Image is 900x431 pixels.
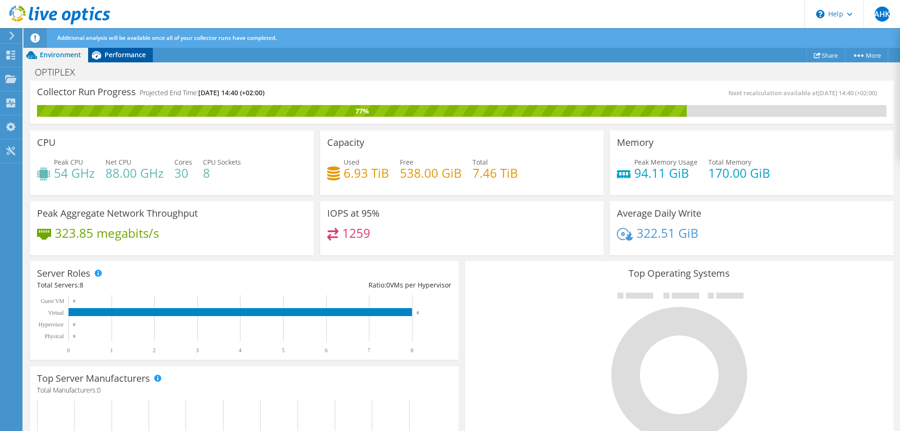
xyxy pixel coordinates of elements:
[818,89,877,97] span: [DATE] 14:40 (+02:00)
[174,168,192,178] h4: 30
[325,347,328,354] text: 6
[48,310,64,316] text: Virtual
[40,50,81,59] span: Environment
[105,50,146,59] span: Performance
[239,347,241,354] text: 4
[37,268,90,279] h3: Server Roles
[417,310,419,315] text: 8
[344,158,360,166] span: Used
[67,347,70,354] text: 0
[472,168,518,178] h4: 7.46 TiB
[37,208,198,219] h3: Peak Aggregate Network Throughput
[73,299,75,303] text: 0
[97,386,101,394] span: 0
[37,106,687,116] div: 77%
[55,228,159,238] h4: 323.85 megabits/s
[37,137,56,148] h3: CPU
[203,168,241,178] h4: 8
[37,280,244,290] div: Total Servers:
[41,298,64,304] text: Guest VM
[637,228,698,238] h4: 322.51 GiB
[110,347,113,354] text: 1
[634,158,697,166] span: Peak Memory Usage
[37,373,150,384] h3: Top Server Manufacturers
[73,334,75,339] text: 0
[174,158,192,166] span: Cores
[634,168,697,178] h4: 94.11 GiB
[73,322,75,327] text: 0
[37,385,451,395] h4: Total Manufacturers:
[472,268,886,279] h3: Top Operating Systems
[105,168,164,178] h4: 88.00 GHz
[54,168,95,178] h4: 54 GHz
[153,347,156,354] text: 2
[342,228,370,238] h4: 1259
[472,158,488,166] span: Total
[198,88,264,97] span: [DATE] 14:40 (+02:00)
[728,89,882,97] span: Next recalculation available at
[400,168,462,178] h4: 538.00 GiB
[708,158,751,166] span: Total Memory
[244,280,451,290] div: Ratio: VMs per Hypervisor
[400,158,413,166] span: Free
[45,333,64,340] text: Physical
[344,168,389,178] h4: 6.93 TiB
[105,158,131,166] span: Net CPU
[875,7,890,22] span: AHK
[806,48,845,62] a: Share
[54,158,83,166] span: Peak CPU
[708,168,770,178] h4: 170.00 GiB
[617,208,701,219] h3: Average Daily Write
[30,67,90,77] h1: OPTIPLEX
[327,208,380,219] h3: IOPS at 95%
[57,34,277,42] span: Additional analysis will be available once all of your collector runs have completed.
[196,347,199,354] text: 3
[203,158,241,166] span: CPU Sockets
[140,88,264,98] h4: Projected End Time:
[367,347,370,354] text: 7
[411,347,413,354] text: 8
[38,321,64,328] text: Hypervisor
[617,137,653,148] h3: Memory
[845,48,888,62] a: More
[816,10,825,18] svg: \n
[80,280,83,289] span: 8
[327,137,364,148] h3: Capacity
[386,280,390,289] span: 0
[282,347,285,354] text: 5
